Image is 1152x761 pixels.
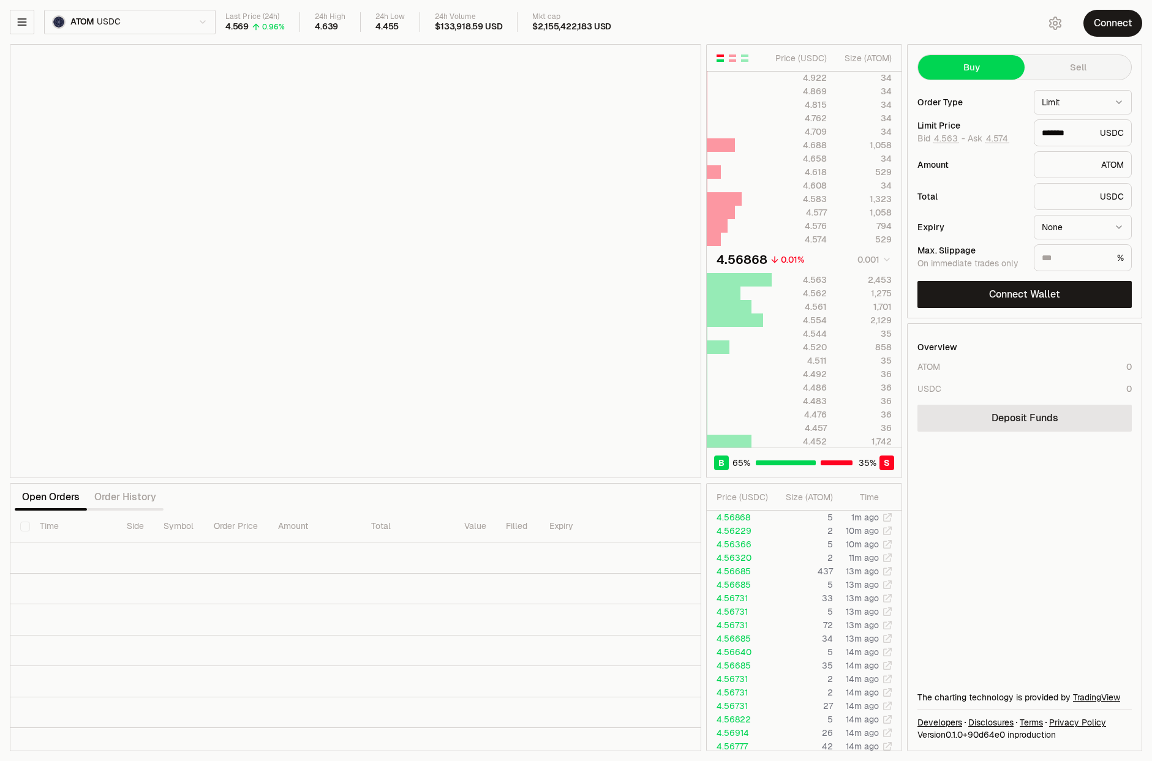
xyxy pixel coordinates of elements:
[917,691,1132,703] div: The charting technology is provided by
[772,605,834,618] td: 5
[772,328,827,340] div: 4.544
[846,687,879,698] time: 14m ago
[918,55,1025,80] button: Buy
[837,72,892,84] div: 34
[1083,10,1142,37] button: Connect
[315,21,338,32] div: 4.639
[843,491,879,503] div: Time
[707,686,772,699] td: 4.56731
[361,511,454,542] th: Total
[772,314,827,326] div: 4.554
[707,605,772,618] td: 4.56731
[532,12,611,21] div: Mkt cap
[15,485,87,509] button: Open Orders
[859,457,876,469] span: 35 %
[772,538,834,551] td: 5
[97,17,120,28] span: USDC
[917,729,1132,741] div: Version 0.1.0 + in production
[707,699,772,713] td: 4.56731
[772,408,827,421] div: 4.476
[846,727,879,738] time: 14m ago
[262,22,285,32] div: 0.96%
[1034,119,1132,146] div: USDC
[225,21,249,32] div: 4.569
[837,381,892,394] div: 36
[87,485,164,509] button: Order History
[917,361,940,373] div: ATOM
[772,220,827,232] div: 4.576
[707,511,772,524] td: 4.56868
[846,579,879,590] time: 13m ago
[728,53,737,63] button: Show Sell Orders Only
[10,45,701,478] iframe: Financial Chart
[1126,361,1132,373] div: 0
[917,341,957,353] div: Overview
[53,17,64,28] img: ATOM Logo
[20,522,30,531] button: Select all
[435,12,502,21] div: 24h Volume
[772,274,827,286] div: 4.563
[846,620,879,631] time: 13m ago
[540,511,623,542] th: Expiry
[707,632,772,645] td: 4.56685
[772,301,827,313] div: 4.561
[1034,151,1132,178] div: ATOM
[837,301,892,313] div: 1,701
[917,192,1024,201] div: Total
[1020,716,1043,729] a: Terms
[933,133,959,143] button: 4.563
[1034,244,1132,271] div: %
[707,524,772,538] td: 4.56229
[837,99,892,111] div: 34
[772,52,827,64] div: Price ( USDC )
[375,21,399,32] div: 4.455
[917,223,1024,231] div: Expiry
[846,606,879,617] time: 13m ago
[707,645,772,659] td: 4.56640
[917,405,1132,432] a: Deposit Funds
[837,52,892,64] div: Size ( ATOM )
[772,85,827,97] div: 4.869
[772,435,827,448] div: 4.452
[740,53,750,63] button: Show Buy Orders Only
[837,328,892,340] div: 35
[846,741,879,752] time: 14m ago
[837,274,892,286] div: 2,453
[917,98,1024,107] div: Order Type
[225,12,285,21] div: Last Price (24h)
[772,511,834,524] td: 5
[772,551,834,564] td: 2
[707,726,772,740] td: 4.56914
[837,126,892,138] div: 34
[496,511,540,542] th: Filled
[837,314,892,326] div: 2,129
[454,511,497,542] th: Value
[837,408,892,421] div: 36
[772,206,827,219] div: 4.577
[884,457,890,469] span: S
[782,491,833,503] div: Size ( ATOM )
[772,139,827,151] div: 4.688
[846,647,879,658] time: 14m ago
[1034,183,1132,210] div: USDC
[837,193,892,205] div: 1,323
[707,659,772,672] td: 4.56685
[772,99,827,111] div: 4.815
[837,422,892,434] div: 36
[772,713,834,726] td: 5
[985,133,1009,143] button: 4.574
[851,512,879,523] time: 1m ago
[772,659,834,672] td: 35
[846,714,879,725] time: 14m ago
[772,618,834,632] td: 72
[846,566,879,577] time: 13m ago
[846,525,879,536] time: 10m ago
[707,618,772,632] td: 4.56731
[772,672,834,686] td: 2
[70,17,94,28] span: ATOM
[707,538,772,551] td: 4.56366
[772,72,827,84] div: 4.922
[772,645,834,659] td: 5
[772,564,834,578] td: 437
[772,524,834,538] td: 2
